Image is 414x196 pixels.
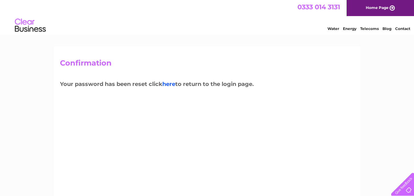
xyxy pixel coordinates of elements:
[162,81,175,87] a: here
[15,16,46,35] img: logo.png
[343,26,356,31] a: Energy
[327,26,339,31] a: Water
[382,26,391,31] a: Blog
[60,59,354,70] h2: Confirmation
[60,80,354,91] h3: Your password has been reset click to return to the login page.
[395,26,410,31] a: Contact
[297,3,340,11] a: 0333 014 3131
[61,3,353,30] div: Clear Business is a trading name of Verastar Limited (registered in [GEOGRAPHIC_DATA] No. 3667643...
[360,26,379,31] a: Telecoms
